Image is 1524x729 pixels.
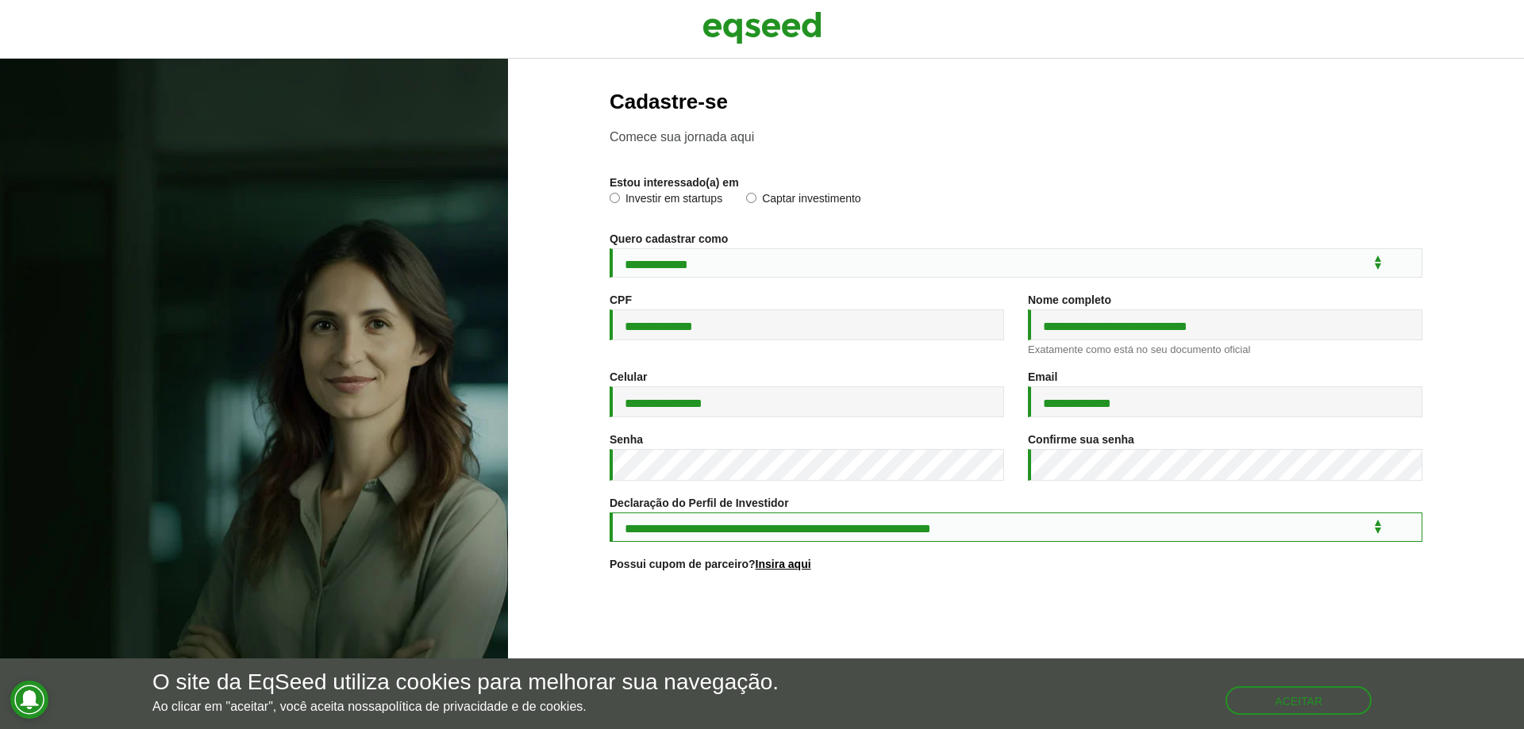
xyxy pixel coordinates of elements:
[746,193,756,203] input: Captar investimento
[1028,434,1134,445] label: Confirme sua senha
[1028,371,1057,382] label: Email
[610,90,1422,113] h2: Cadastre-se
[1028,344,1422,355] div: Exatamente como está no seu documento oficial
[1226,686,1372,715] button: Aceitar
[610,193,620,203] input: Investir em startups
[610,294,632,305] label: CPF
[152,670,779,695] h5: O site da EqSeed utiliza cookies para melhorar sua navegação.
[610,177,739,188] label: Estou interessado(a) em
[895,589,1137,651] iframe: reCAPTCHA
[610,497,789,508] label: Declaração do Perfil de Investidor
[702,8,822,48] img: EqSeed Logo
[1028,294,1111,305] label: Nome completo
[610,371,647,382] label: Celular
[610,129,1422,144] p: Comece sua jornada aqui
[610,193,722,209] label: Investir em startups
[610,233,728,244] label: Quero cadastrar como
[746,193,861,209] label: Captar investimento
[610,558,811,570] label: Possui cupom de parceiro?
[382,700,583,713] a: política de privacidade e de cookies
[152,699,779,714] p: Ao clicar em "aceitar", você aceita nossa .
[756,558,811,570] a: Insira aqui
[610,434,643,445] label: Senha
